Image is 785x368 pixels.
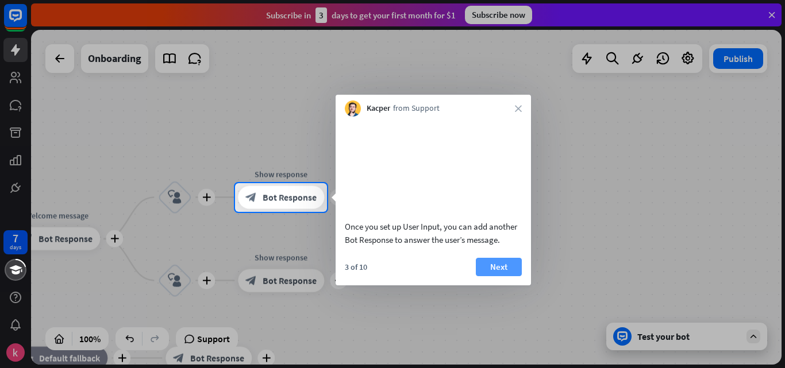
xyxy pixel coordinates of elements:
[393,103,440,114] span: from Support
[367,103,390,114] span: Kacper
[345,262,367,272] div: 3 of 10
[515,105,522,112] i: close
[245,192,257,203] i: block_bot_response
[345,220,522,246] div: Once you set up User Input, you can add another Bot Response to answer the user’s message.
[476,258,522,276] button: Next
[263,192,317,203] span: Bot Response
[9,5,44,39] button: Open LiveChat chat widget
